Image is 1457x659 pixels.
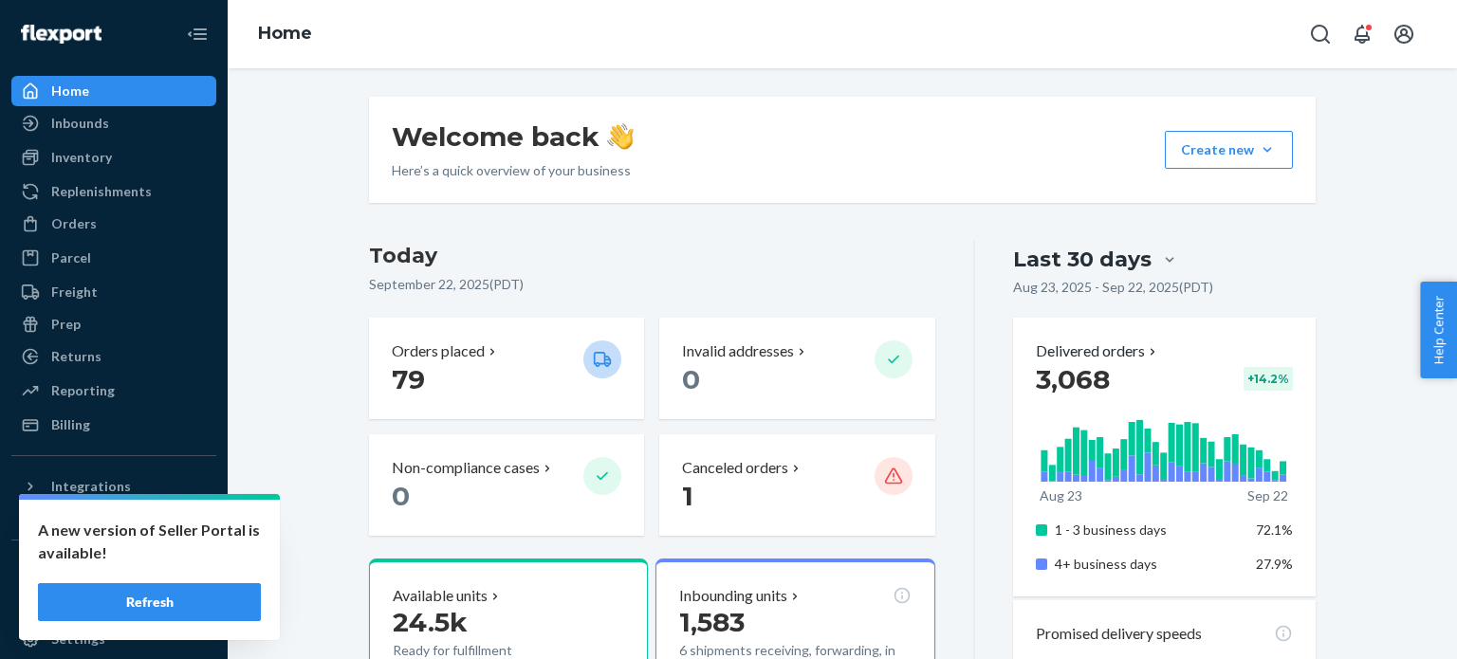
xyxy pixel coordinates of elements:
a: Inbounds [11,108,216,138]
a: Add Integration [11,509,216,532]
span: 27.9% [1256,556,1293,572]
button: Create new [1165,131,1293,169]
p: Here’s a quick overview of your business [392,161,634,180]
a: Orders [11,209,216,239]
p: Aug 23 [1040,486,1082,505]
a: Billing [11,410,216,440]
a: Add Fast Tag [11,594,216,616]
a: Inventory [11,142,216,173]
span: 0 [682,363,700,395]
p: Sep 22 [1247,486,1288,505]
img: Flexport logo [21,25,101,44]
div: + 14.2 % [1244,367,1293,391]
div: Returns [51,347,101,366]
div: Prep [51,315,81,334]
button: Open notifications [1343,15,1381,53]
button: Refresh [38,583,261,621]
div: Home [51,82,89,101]
button: Close Navigation [178,15,216,53]
span: 72.1% [1256,522,1293,538]
a: Prep [11,309,216,339]
span: 24.5k [393,606,468,638]
button: Open account menu [1385,15,1423,53]
a: Replenishments [11,176,216,207]
p: Canceled orders [682,457,788,479]
button: Integrations [11,471,216,502]
span: 1,583 [679,606,745,638]
span: 3,068 [1036,363,1110,395]
p: September 22, 2025 ( PDT ) [369,275,935,294]
div: Reporting [51,381,115,400]
p: Inbounding units [679,585,787,607]
h3: Today [369,241,935,271]
span: 1 [682,480,693,512]
ol: breadcrumbs [243,7,327,62]
a: Parcel [11,243,216,273]
button: Delivered orders [1036,340,1160,362]
a: Home [11,76,216,106]
button: Canceled orders 1 [659,434,934,536]
p: Non-compliance cases [392,457,540,479]
button: Non-compliance cases 0 [369,434,644,536]
div: Replenishments [51,182,152,201]
p: Promised delivery speeds [1036,623,1202,645]
p: Aug 23, 2025 - Sep 22, 2025 ( PDT ) [1013,278,1213,297]
button: Orders placed 79 [369,318,644,419]
div: Orders [51,214,97,233]
img: hand-wave emoji [607,123,634,150]
p: A new version of Seller Portal is available! [38,519,261,564]
div: Inbounds [51,114,109,133]
div: Integrations [51,477,131,496]
p: 1 - 3 business days [1055,521,1242,540]
a: Settings [11,624,216,654]
button: Open Search Box [1301,15,1339,53]
p: 4+ business days [1055,555,1242,574]
span: 79 [392,363,425,395]
a: Home [258,23,312,44]
div: Last 30 days [1013,245,1152,274]
button: Help Center [1420,282,1457,378]
h1: Welcome back [392,119,634,154]
a: Returns [11,341,216,372]
iframe: Opens a widget where you can chat to one of our agents [1337,602,1438,650]
p: Available units [393,585,488,607]
p: Invalid addresses [682,340,794,362]
div: Inventory [51,148,112,167]
div: Parcel [51,248,91,267]
button: Invalid addresses 0 [659,318,934,419]
a: Reporting [11,375,216,406]
div: Billing [51,415,90,434]
div: Freight [51,283,98,302]
span: 0 [392,480,410,512]
button: Fast Tags [11,556,216,586]
a: Freight [11,277,216,307]
p: Orders placed [392,340,485,362]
